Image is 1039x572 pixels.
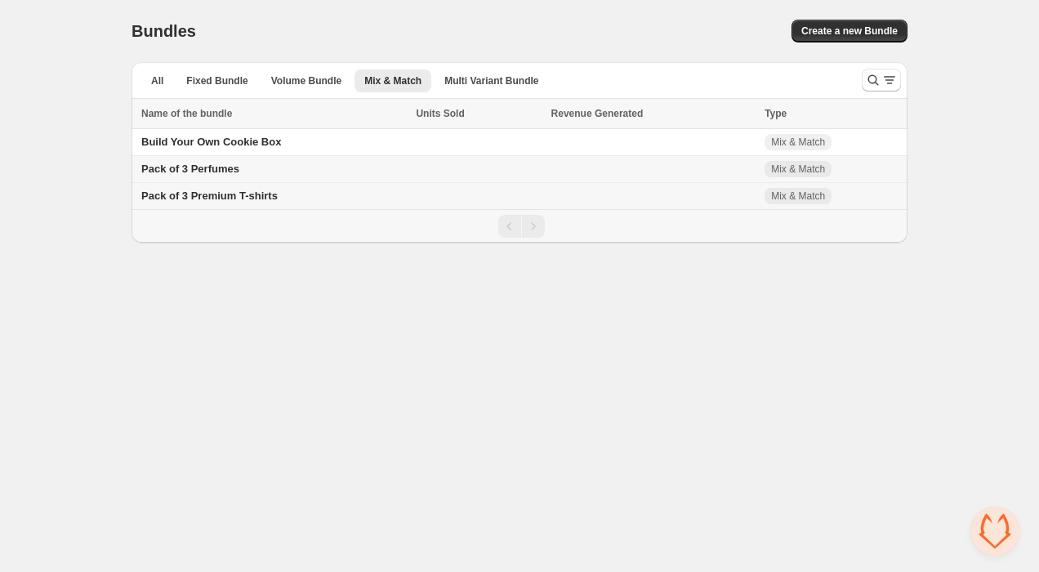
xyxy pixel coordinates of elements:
div: Open chat [970,507,1019,556]
span: All [151,74,163,87]
div: Type [765,105,898,122]
button: Revenue Generated [551,105,660,122]
span: Fixed Bundle [186,74,247,87]
span: Units Sold [416,105,464,122]
span: Pack of 3 Premium T-shirts [141,190,278,202]
span: Mix & Match [364,74,421,87]
span: Volume Bundle [271,74,341,87]
button: Create a new Bundle [792,20,907,42]
span: Mix & Match [771,190,825,203]
button: Units Sold [416,105,480,122]
div: Name of the bundle [141,105,406,122]
span: Pack of 3 Perfumes [141,163,239,175]
span: Mix & Match [771,163,825,176]
span: Create a new Bundle [801,25,898,38]
span: Mix & Match [771,136,825,149]
span: Multi Variant Bundle [444,74,538,87]
h1: Bundles [132,21,196,41]
span: Build Your Own Cookie Box [141,136,281,148]
button: Search and filter results [862,69,901,92]
span: Revenue Generated [551,105,644,122]
nav: Pagination [132,209,907,243]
